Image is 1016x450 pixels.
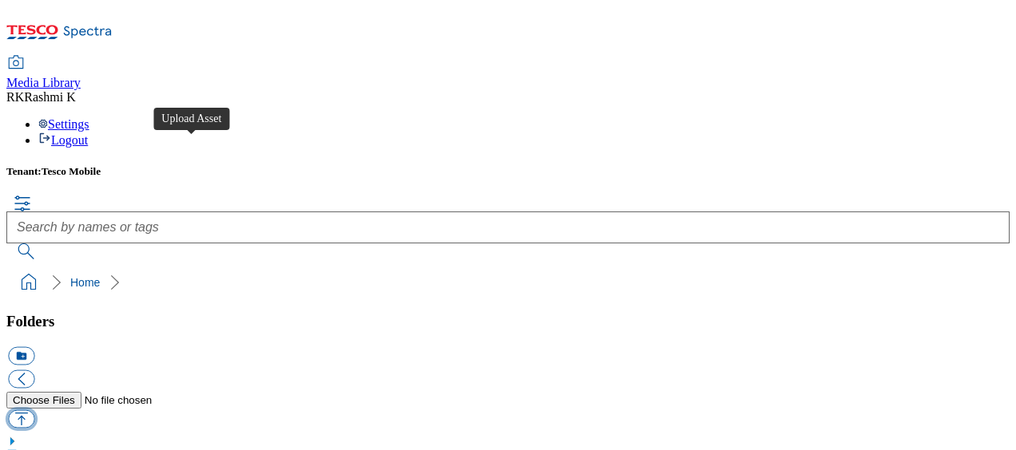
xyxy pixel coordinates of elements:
span: Tesco Mobile [42,165,101,177]
a: Settings [38,117,89,131]
h5: Tenant: [6,165,1010,178]
span: RK [6,90,24,104]
a: Home [70,276,100,289]
a: home [16,270,42,295]
a: Media Library [6,57,81,90]
input: Search by names or tags [6,211,1010,243]
span: Media Library [6,76,81,89]
nav: breadcrumb [6,267,1010,298]
span: Rashmi K [24,90,75,104]
a: Logout [38,133,88,147]
h3: Folders [6,313,1010,330]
